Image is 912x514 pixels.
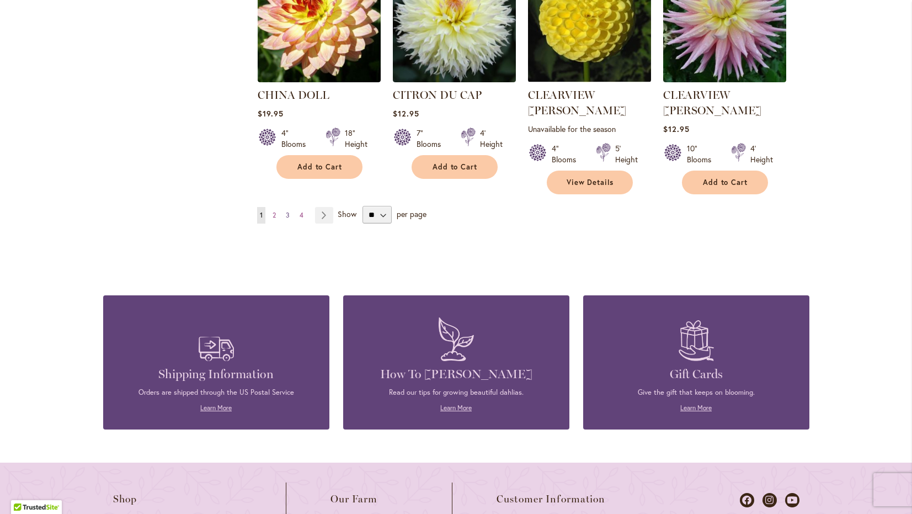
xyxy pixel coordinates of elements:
[497,494,606,505] span: Customer Information
[393,88,482,102] a: CITRON DU CAP
[300,211,303,219] span: 4
[663,124,690,134] span: $12.95
[258,88,329,102] a: CHINA DOLL
[740,493,754,507] a: Dahlias on Facebook
[330,494,378,505] span: Our Farm
[297,207,306,224] a: 4
[8,475,39,506] iframe: Launch Accessibility Center
[480,128,503,150] div: 4' Height
[547,171,633,194] a: View Details
[113,494,137,505] span: Shop
[528,74,651,84] a: CLEARVIEW DANIEL
[120,388,313,398] p: Orders are shipped through the US Postal Service
[703,178,748,187] span: Add to Cart
[600,388,793,398] p: Give the gift that keeps on blooming.
[258,108,284,119] span: $19.95
[258,74,381,84] a: CHINA DOLL
[360,367,553,382] h4: How To [PERSON_NAME]
[200,404,232,412] a: Learn More
[433,162,478,172] span: Add to Cart
[615,143,638,165] div: 5' Height
[552,143,583,165] div: 4" Blooms
[260,211,263,219] span: 1
[345,128,367,150] div: 18" Height
[440,404,472,412] a: Learn More
[281,128,312,150] div: 4" Blooms
[360,388,553,398] p: Read our tips for growing beautiful dahlias.
[750,143,773,165] div: 4' Height
[687,143,718,165] div: 10" Blooms
[417,128,447,150] div: 7" Blooms
[120,367,313,382] h4: Shipping Information
[528,88,626,117] a: CLEARVIEW [PERSON_NAME]
[682,171,768,194] button: Add to Cart
[663,74,786,84] a: Clearview Jonas
[528,124,651,134] p: Unavailable for the season
[567,178,614,187] span: View Details
[397,209,426,219] span: per page
[393,108,419,119] span: $12.95
[680,404,712,412] a: Learn More
[283,207,292,224] a: 3
[297,162,343,172] span: Add to Cart
[412,155,498,179] button: Add to Cart
[663,88,761,117] a: CLEARVIEW [PERSON_NAME]
[338,209,356,219] span: Show
[393,74,516,84] a: CITRON DU CAP
[600,367,793,382] h4: Gift Cards
[762,493,777,507] a: Dahlias on Instagram
[785,493,799,507] a: Dahlias on Youtube
[286,211,290,219] span: 3
[273,211,276,219] span: 2
[276,155,362,179] button: Add to Cart
[270,207,279,224] a: 2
